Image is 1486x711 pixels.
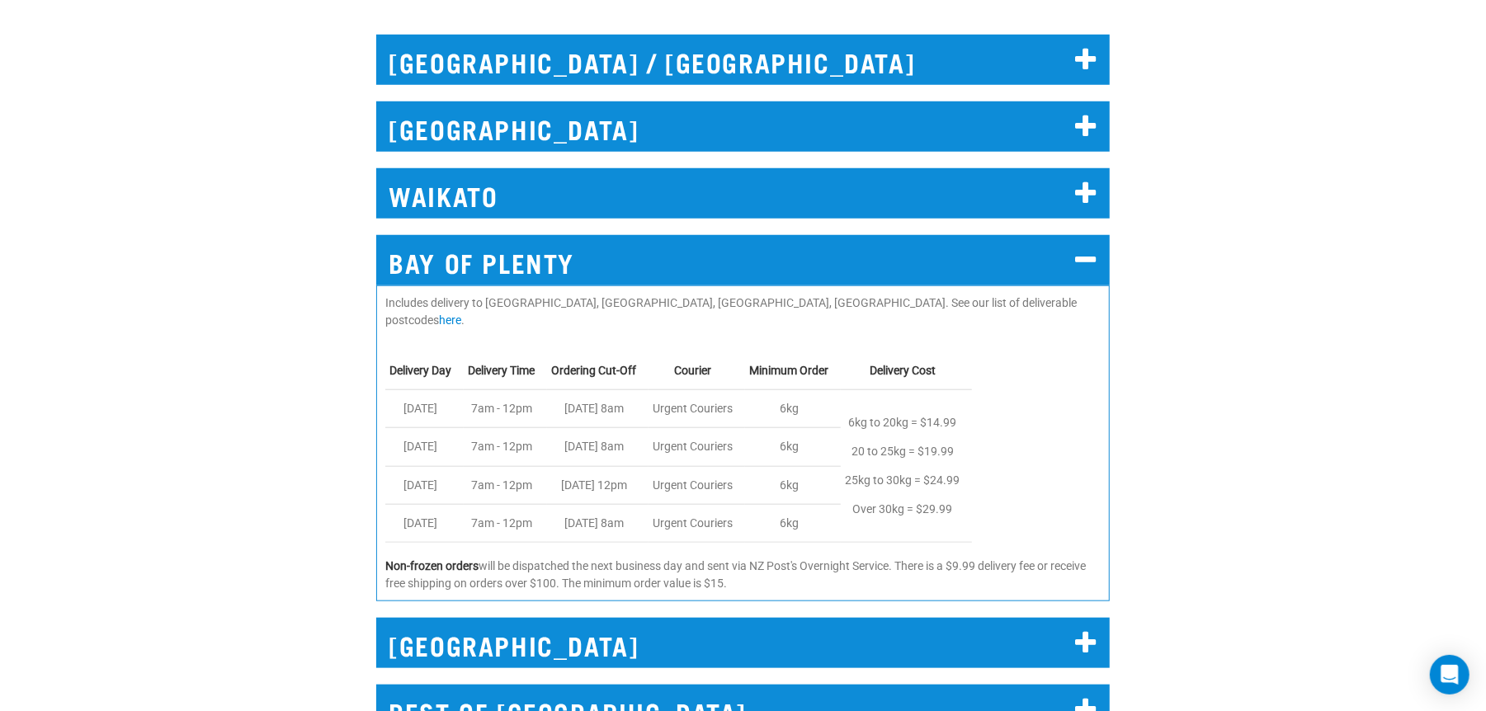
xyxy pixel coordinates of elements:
strong: Delivery Time [468,364,535,377]
td: [DATE] [385,390,464,428]
strong: Ordering Cut-Off [551,364,636,377]
td: 6kg [745,504,841,542]
strong: Delivery Day [389,364,451,377]
strong: Delivery Cost [870,364,936,377]
h2: BAY OF PLENTY [376,235,1110,285]
p: 6kg to 20kg = $14.99 20 to 25kg = $19.99 25kg to 30kg = $24.99 Over 30kg = $29.99 [845,408,960,525]
td: [DATE] 8am [547,504,649,542]
td: 7am - 12pm [464,466,547,504]
td: Urgent Couriers [649,504,745,542]
p: Includes delivery to [GEOGRAPHIC_DATA], [GEOGRAPHIC_DATA], [GEOGRAPHIC_DATA], [GEOGRAPHIC_DATA]. ... [385,294,1101,329]
td: [DATE] [385,466,464,504]
h2: WAIKATO [376,168,1110,219]
td: 7am - 12pm [464,390,547,428]
h2: [GEOGRAPHIC_DATA] / [GEOGRAPHIC_DATA] [376,35,1110,85]
a: here [439,313,461,327]
td: [DATE] 8am [547,428,649,466]
td: Urgent Couriers [649,390,745,428]
td: [DATE] [385,504,464,542]
td: 6kg [745,390,841,428]
strong: Courier [674,364,711,377]
td: 7am - 12pm [464,428,547,466]
td: 6kg [745,428,841,466]
p: will be dispatched the next business day and sent via NZ Post's Overnight Service. There is a $9.... [385,558,1101,592]
td: 7am - 12pm [464,504,547,542]
td: [DATE] [385,428,464,466]
strong: Non-frozen orders [385,559,479,572]
h2: [GEOGRAPHIC_DATA] [376,101,1110,152]
h2: [GEOGRAPHIC_DATA] [376,618,1110,668]
td: 6kg [745,466,841,504]
td: Urgent Couriers [649,466,745,504]
td: [DATE] 12pm [547,466,649,504]
strong: Minimum Order [749,364,828,377]
td: Urgent Couriers [649,428,745,466]
div: Open Intercom Messenger [1430,655,1469,695]
td: [DATE] 8am [547,390,649,428]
